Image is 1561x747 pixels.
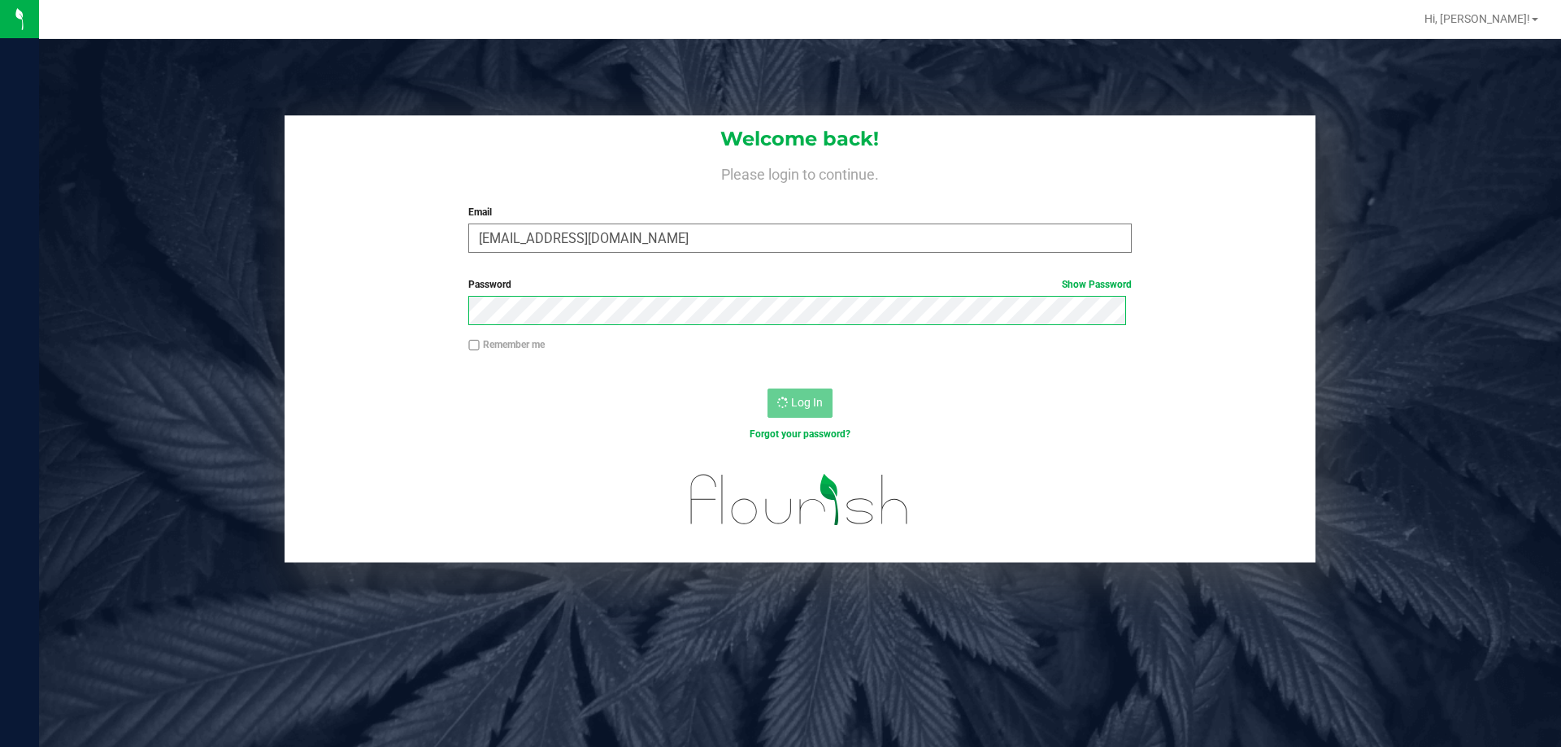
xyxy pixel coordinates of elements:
[1062,279,1132,290] a: Show Password
[468,337,545,352] label: Remember me
[671,458,928,541] img: flourish_logo.svg
[750,428,850,440] a: Forgot your password?
[791,396,823,409] span: Log In
[285,163,1315,182] h4: Please login to continue.
[767,389,833,418] button: Log In
[285,128,1315,150] h1: Welcome back!
[468,279,511,290] span: Password
[1424,12,1530,25] span: Hi, [PERSON_NAME]!
[468,205,1131,219] label: Email
[468,340,480,351] input: Remember me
